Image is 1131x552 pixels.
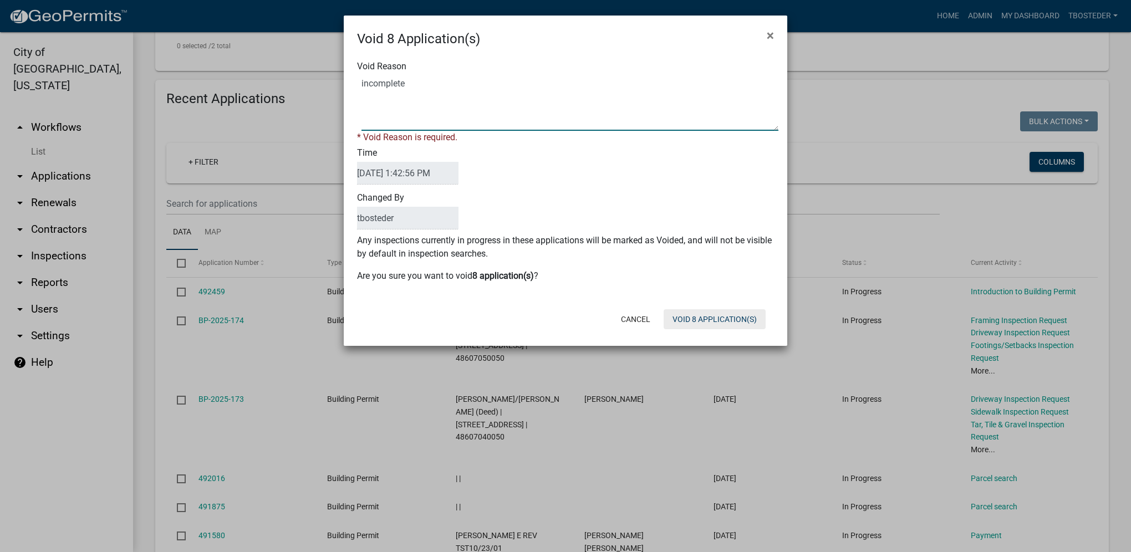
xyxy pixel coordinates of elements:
[472,270,534,281] b: 8 application(s)
[361,75,778,131] textarea: Void Reason
[357,193,458,229] label: Changed By
[612,309,659,329] button: Cancel
[357,131,774,144] div: * Void Reason is required.
[664,309,766,329] button: Void 8 Application(s)
[357,149,458,185] label: Time
[357,162,458,185] input: DateTime
[357,207,458,229] input: BulkActionUser
[357,234,774,260] p: Any inspections currently in progress in these applications will be marked as Voided, and will no...
[767,28,774,43] span: ×
[357,269,774,283] p: Are you sure you want to void ?
[357,29,480,49] h4: Void 8 Application(s)
[357,62,406,71] label: Void Reason
[758,20,783,51] button: Close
